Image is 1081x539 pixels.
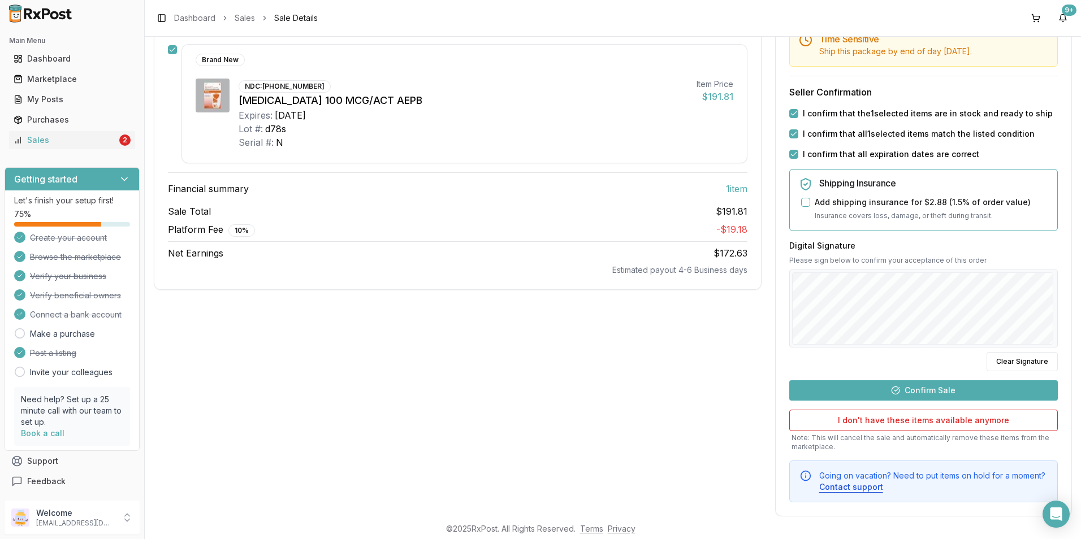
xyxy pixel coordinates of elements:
a: Marketplace [9,69,135,89]
span: Sale Details [274,12,318,24]
span: Ship this package by end of day [DATE] . [819,46,972,56]
a: Book a call [21,428,64,438]
span: $172.63 [714,247,747,259]
button: Contact support [819,481,883,493]
span: Post a listing [30,347,76,359]
a: Invite your colleagues [30,367,113,378]
a: Dashboard [9,49,135,69]
img: Arnuity Ellipta 100 MCG/ACT AEPB [196,79,230,112]
div: [DATE] [275,108,306,122]
button: Support [5,451,140,471]
div: Serial #: [239,136,274,149]
div: Estimated payout 4-6 Business days [168,264,747,276]
div: $191.81 [697,90,733,103]
div: Lot #: [239,122,263,136]
span: Browse the marketplace [30,251,121,263]
a: Dashboard [174,12,215,24]
button: My Posts [5,90,140,108]
button: Confirm Sale [789,380,1058,401]
nav: breadcrumb [174,12,318,24]
img: User avatar [11,508,29,527]
a: Sales2 [9,130,135,150]
a: My Posts [9,89,135,110]
h2: Main Menu [9,36,135,45]
div: 10 % [228,224,255,237]
div: Brand New [196,54,245,66]
h3: Getting started [14,172,77,186]
button: Marketplace [5,70,140,88]
span: - $19.18 [716,224,747,235]
a: Privacy [608,524,635,533]
button: Sales2 [5,131,140,149]
h3: Digital Signature [789,240,1058,251]
p: [EMAIL_ADDRESS][DOMAIN_NAME] [36,519,115,528]
span: $191.81 [716,205,747,218]
label: I confirm that all 1 selected items match the listed condition [803,128,1035,140]
span: Connect a bank account [30,309,122,320]
button: Clear Signature [987,352,1058,371]
div: [MEDICAL_DATA] 100 MCG/ACT AEPB [239,93,687,108]
a: Purchases [9,110,135,130]
button: Feedback [5,471,140,492]
h5: Time Sensitive [819,34,1048,44]
p: Note: This will cancel the sale and automatically remove these items from the marketplace. [789,433,1058,451]
p: Need help? Set up a 25 minute call with our team to set up. [21,394,123,428]
button: Dashboard [5,50,140,68]
div: Expires: [239,108,273,122]
img: RxPost Logo [5,5,77,23]
div: N [276,136,283,149]
label: Add shipping insurance for $2.88 ( 1.5 % of order value) [815,197,1031,208]
button: 9+ [1054,9,1072,27]
div: Sales [14,134,117,146]
div: Going on vacation? Need to put items on hold for a moment? [819,470,1048,493]
a: Make a purchase [30,328,95,340]
span: Feedback [27,476,66,487]
span: Create your account [30,232,107,244]
div: 2 [119,134,131,146]
p: Insurance covers loss, damage, or theft during transit. [815,210,1048,221]
div: Purchases [14,114,131,125]
div: 9+ [1062,5,1076,16]
span: 75 % [14,208,31,220]
a: Sales [235,12,255,24]
p: Let's finish your setup first! [14,195,130,206]
span: Net Earnings [168,246,223,260]
a: Terms [580,524,603,533]
label: I confirm that all expiration dates are correct [803,149,979,160]
h5: Shipping Insurance [819,179,1048,188]
span: Platform Fee [168,223,255,237]
h3: Seller Confirmation [789,85,1058,99]
label: I confirm that the 1 selected items are in stock and ready to ship [803,108,1053,119]
span: Verify your business [30,271,106,282]
div: My Posts [14,94,131,105]
div: Dashboard [14,53,131,64]
div: Open Intercom Messenger [1043,501,1070,528]
span: 1 item [726,182,747,195]
div: Marketplace [14,73,131,85]
p: Please sign below to confirm your acceptance of this order [789,256,1058,265]
span: Financial summary [168,182,249,195]
div: NDC: [PHONE_NUMBER] [239,80,331,93]
span: Verify beneficial owners [30,290,121,301]
div: d78s [265,122,286,136]
button: I don't have these items available anymore [789,410,1058,431]
p: Welcome [36,507,115,519]
span: Sale Total [168,205,211,218]
button: Purchases [5,111,140,129]
div: Item Price [697,79,733,90]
